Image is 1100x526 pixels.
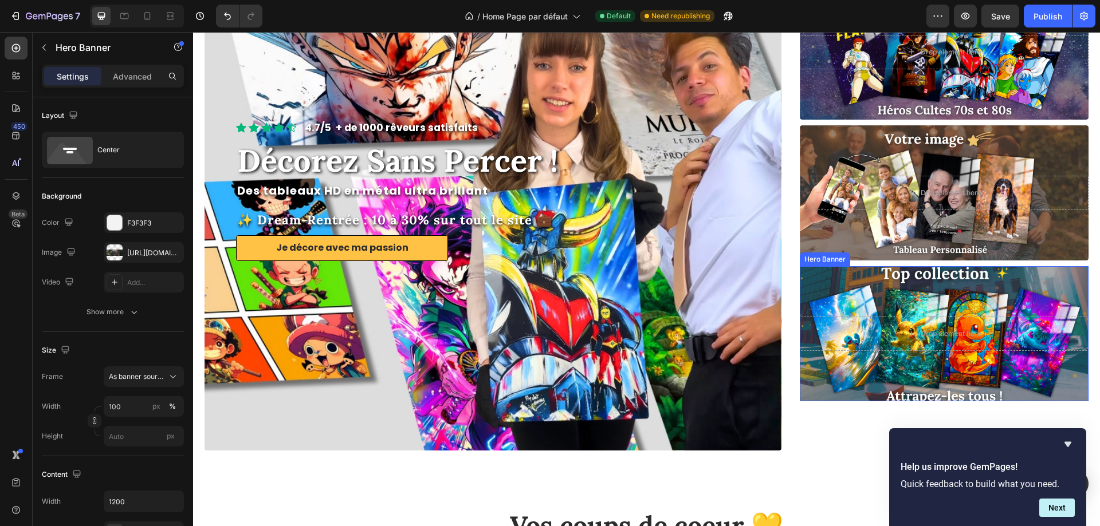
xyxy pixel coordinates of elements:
[901,478,1075,489] p: Quick feedback to build what you need.
[42,302,184,322] button: Show more
[152,401,160,412] div: px
[607,11,631,21] span: Default
[193,32,1100,526] iframe: Design area
[57,70,89,82] p: Settings
[110,476,797,512] h2: Vos coups de coeur 💛
[5,5,85,27] button: 7
[42,191,81,201] div: Background
[728,156,788,165] div: Drop element here
[11,122,27,131] div: 450
[42,245,78,260] div: Image
[9,209,27,219] div: Beta
[56,41,153,54] p: Hero Banner
[42,275,76,290] div: Video
[42,108,80,124] div: Layout
[981,5,1019,27] button: Save
[127,278,181,288] div: Add...
[97,137,167,163] div: Center
[991,11,1010,21] span: Save
[150,400,163,413] button: %
[127,248,181,258] div: [URL][DOMAIN_NAME]
[609,222,655,232] div: Hero Banner
[607,93,895,228] div: Background Image
[42,371,63,382] label: Frame
[75,9,80,23] p: 7
[42,467,84,483] div: Content
[1024,5,1072,27] button: Publish
[216,5,262,27] div: Undo/Redo
[42,343,72,358] div: Size
[607,234,895,369] div: Background Image
[1034,10,1062,22] div: Publish
[166,400,179,413] button: px
[42,496,61,507] div: Width
[1039,499,1075,517] button: Next question
[169,401,176,412] div: %
[901,437,1075,517] div: Help us improve GemPages!
[104,491,183,512] input: Auto
[42,215,76,231] div: Color
[104,396,184,417] input: px%
[901,460,1075,474] h2: Help us improve GemPages!
[651,11,710,21] span: Need republishing
[477,10,480,22] span: /
[42,401,61,412] label: Width
[167,432,175,440] span: px
[42,431,63,441] label: Height
[109,371,165,382] span: As banner source
[728,297,788,306] div: Drop element here
[87,306,140,318] div: Show more
[127,218,181,228] div: F3F3F3
[104,366,184,387] button: As banner source
[1061,437,1075,451] button: Hide survey
[482,10,568,22] span: Home Page par défaut
[104,426,184,446] input: px
[113,70,152,82] p: Advanced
